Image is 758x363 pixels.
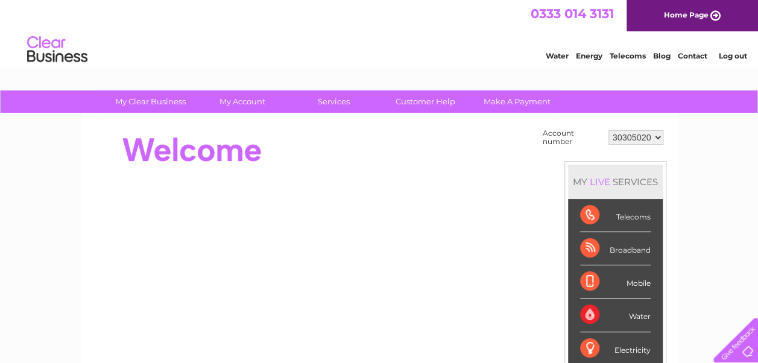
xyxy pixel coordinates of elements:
a: My Account [192,90,292,113]
div: Broadband [580,232,651,265]
a: Contact [678,51,707,60]
div: Water [580,298,651,332]
div: MY SERVICES [568,165,663,199]
img: logo.png [27,31,88,68]
a: Blog [653,51,671,60]
td: Account number [540,126,605,149]
div: Telecoms [580,199,651,232]
a: Log out [718,51,747,60]
a: Energy [576,51,602,60]
a: Telecoms [610,51,646,60]
div: Clear Business is a trading name of Verastar Limited (registered in [GEOGRAPHIC_DATA] No. 3667643... [95,7,665,58]
a: Services [284,90,384,113]
a: 0333 014 3131 [531,6,614,21]
a: Water [546,51,569,60]
div: Mobile [580,265,651,298]
a: Make A Payment [467,90,567,113]
a: My Clear Business [101,90,200,113]
a: Customer Help [376,90,475,113]
div: LIVE [587,176,613,188]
